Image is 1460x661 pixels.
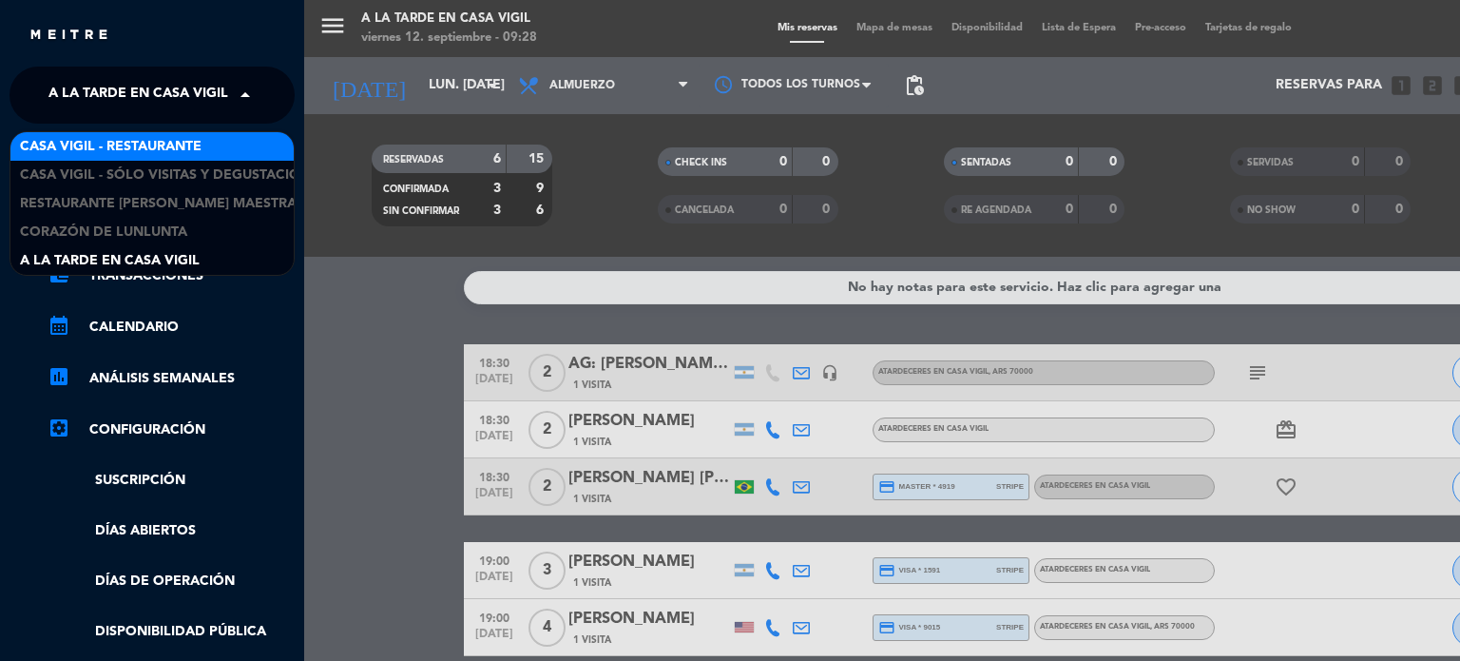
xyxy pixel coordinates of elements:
[20,193,297,215] span: Restaurante [PERSON_NAME] Maestra
[48,520,295,542] a: Días abiertos
[48,75,228,115] span: A la tarde en Casa Vigil
[48,418,295,441] a: Configuración
[48,470,295,492] a: Suscripción
[48,314,70,337] i: calendar_month
[29,29,109,43] img: MEITRE
[48,367,295,390] a: assessmentANÁLISIS SEMANALES
[48,365,70,388] i: assessment
[20,250,200,272] span: A la tarde en Casa Vigil
[48,417,70,439] i: settings_applications
[48,316,295,339] a: calendar_monthCalendario
[48,571,295,593] a: Días de Operación
[48,621,295,643] a: Disponibilidad pública
[20,136,202,158] span: Casa Vigil - Restaurante
[20,222,187,243] span: Corazón de Lunlunta
[20,165,327,186] span: Casa Vigil - SÓLO Visitas y Degustaciones
[48,264,295,287] a: account_balance_walletTransacciones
